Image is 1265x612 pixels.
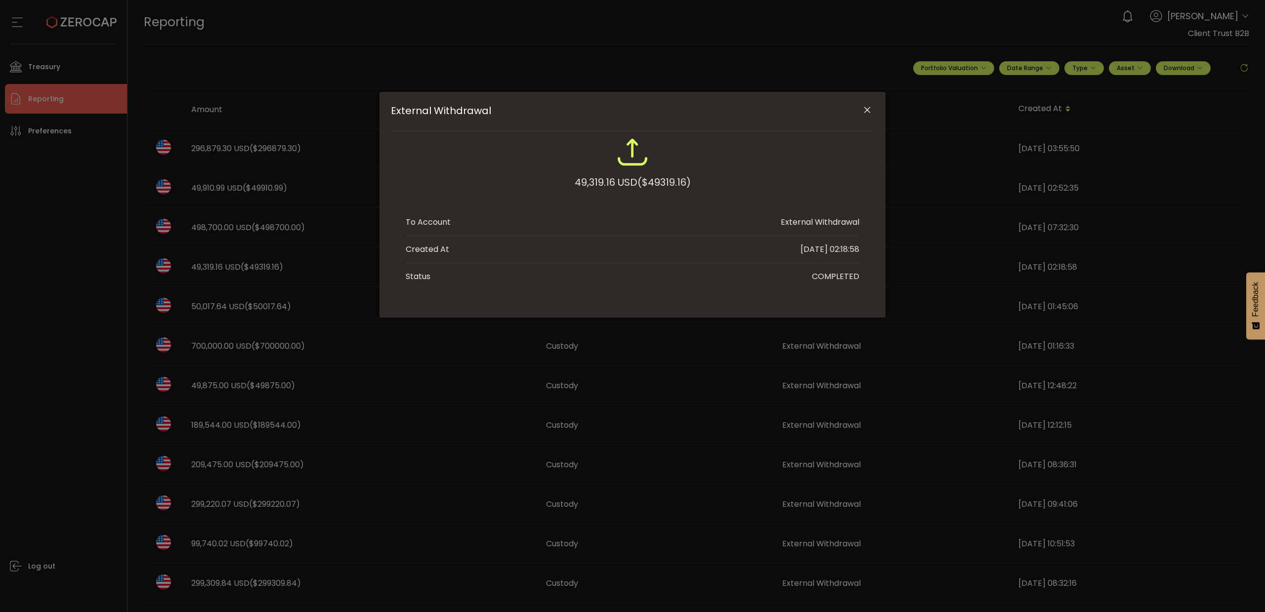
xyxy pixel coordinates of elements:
button: Feedback - Show survey [1246,272,1265,339]
div: External Withdrawal [781,216,859,228]
div: COMPLETED [812,271,859,283]
div: 49,319.16 USD [575,173,691,191]
div: Status [406,271,430,283]
span: External Withdrawal [391,105,826,117]
div: External Withdrawal [379,92,885,318]
div: To Account [406,216,451,228]
span: Feedback [1251,282,1260,317]
div: [DATE] 02:18:58 [801,244,859,255]
button: Close [858,102,876,119]
span: ($49319.16) [637,173,691,191]
div: Created At [406,244,449,255]
iframe: Chat Widget [1216,565,1265,612]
